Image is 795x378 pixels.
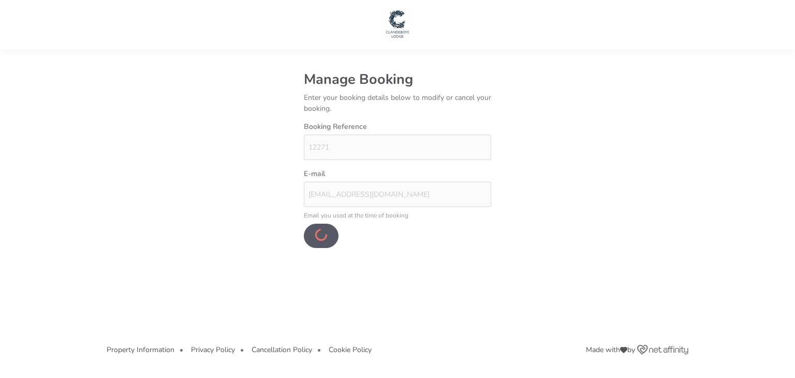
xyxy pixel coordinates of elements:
button: Privacy Policy [191,346,235,354]
p: Email you used at the time of booking [299,212,496,219]
label: Booking Reference [304,123,367,130]
input: credentialsBookingOrderId [304,135,491,160]
button: Cookie Policy [329,346,372,354]
img: Main Website [385,8,410,39]
div: loading [315,228,328,241]
h1: Manage Booking [304,60,491,88]
span: Made with by [586,346,635,354]
input: credentialsEmail [304,182,491,207]
p: Enter your booking details below to modify or cancel your booking. [304,88,491,118]
label: E-mail [304,170,325,178]
button: loading [304,224,338,248]
button: Property Information [107,346,174,354]
button: Cancellation Policy [252,346,312,354]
